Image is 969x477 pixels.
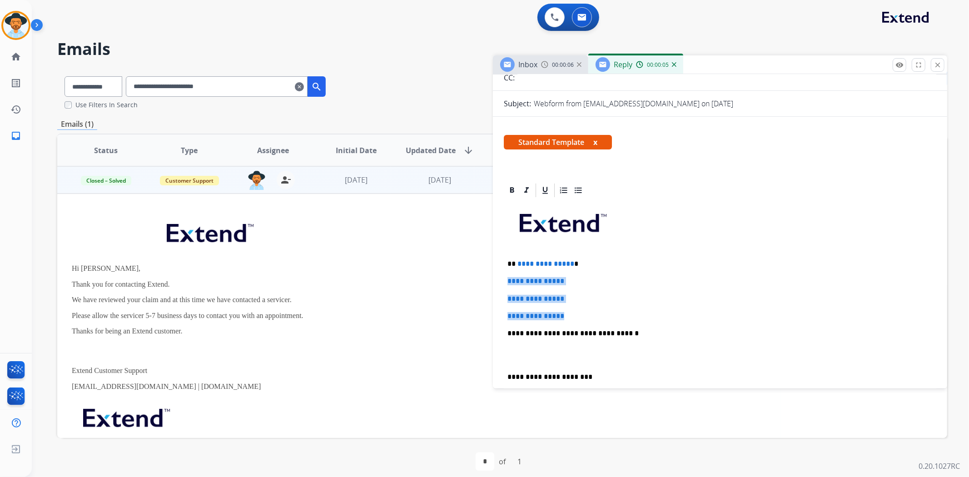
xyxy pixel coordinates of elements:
[934,61,942,69] mat-icon: close
[295,81,304,92] mat-icon: clear
[406,145,456,156] span: Updated Date
[94,145,118,156] span: Status
[593,137,597,148] button: x
[510,452,529,471] div: 1
[72,280,766,288] p: Thank you for contacting Extend.
[647,61,669,69] span: 00:00:05
[248,171,266,190] img: agent-avatar
[257,145,289,156] span: Assignee
[463,145,474,156] mat-icon: arrow_downward
[534,98,733,109] p: Webform from [EMAIL_ADDRESS][DOMAIN_NAME] on [DATE]
[552,61,574,69] span: 00:00:06
[520,184,533,197] div: Italic
[10,104,21,115] mat-icon: history
[345,175,368,185] span: [DATE]
[10,51,21,62] mat-icon: home
[72,383,766,391] p: [EMAIL_ADDRESS][DOMAIN_NAME] | [DOMAIN_NAME]
[557,184,571,197] div: Ordered List
[57,119,97,130] p: Emails (1)
[914,61,923,69] mat-icon: fullscreen
[571,184,585,197] div: Bullet List
[72,398,179,434] img: extend.png
[72,312,766,320] p: Please allow the servicer 5-7 business days to contact you with an appointment.
[614,60,632,70] span: Reply
[895,61,904,69] mat-icon: remove_red_eye
[505,184,519,197] div: Bold
[280,174,291,185] mat-icon: person_remove
[155,213,263,249] img: extend.png
[72,296,766,304] p: We have reviewed your claim and at this time we have contacted a servicer.
[336,145,377,156] span: Initial Date
[311,81,322,92] mat-icon: search
[10,78,21,89] mat-icon: list_alt
[10,130,21,141] mat-icon: inbox
[504,72,515,83] p: CC:
[181,145,198,156] span: Type
[72,367,766,375] p: Extend Customer Support
[72,264,766,273] p: Hi [PERSON_NAME],
[81,176,131,185] span: Closed – Solved
[504,135,612,149] span: Standard Template
[499,456,506,467] div: of
[3,13,29,38] img: avatar
[72,327,766,335] p: Thanks for being an Extend customer.
[428,175,451,185] span: [DATE]
[160,176,219,185] span: Customer Support
[518,60,537,70] span: Inbox
[538,184,552,197] div: Underline
[75,100,138,109] label: Use Filters In Search
[919,461,960,472] p: 0.20.1027RC
[57,40,947,58] h2: Emails
[504,98,531,109] p: Subject:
